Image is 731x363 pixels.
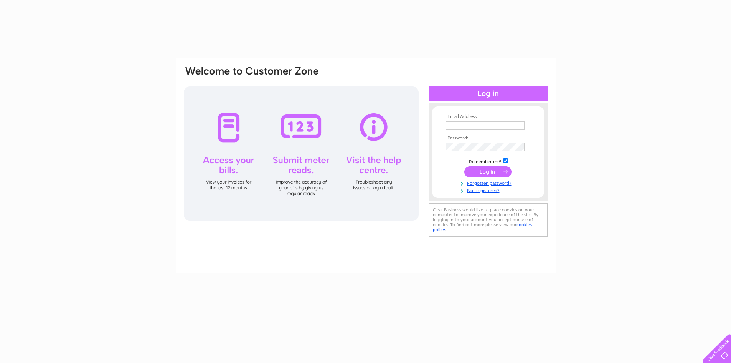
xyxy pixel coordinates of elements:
[464,166,512,177] input: Submit
[444,136,533,141] th: Password:
[444,114,533,119] th: Email Address:
[444,157,533,165] td: Remember me?
[446,179,533,186] a: Forgotten password?
[446,186,533,194] a: Not registered?
[429,203,548,237] div: Clear Business would like to place cookies on your computer to improve your experience of the sit...
[433,222,532,232] a: cookies policy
